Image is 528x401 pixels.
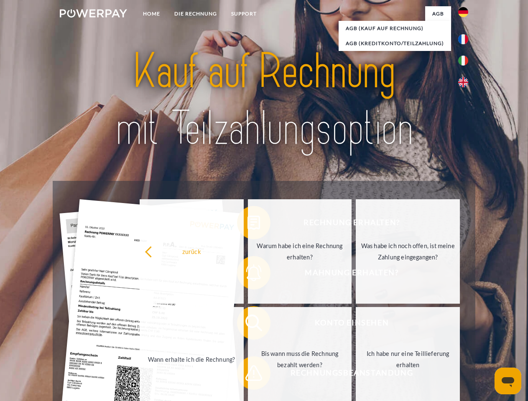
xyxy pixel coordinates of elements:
div: Was habe ich noch offen, ist meine Zahlung eingegangen? [361,240,455,263]
div: Warum habe ich eine Rechnung erhalten? [253,240,347,263]
div: Ich habe nur eine Teillieferung erhalten [361,348,455,371]
a: agb [425,6,451,21]
img: logo-powerpay-white.svg [60,9,127,18]
a: AGB (Kreditkonto/Teilzahlung) [339,36,451,51]
a: Was habe ich noch offen, ist meine Zahlung eingegangen? [356,199,460,304]
div: Wann erhalte ich die Rechnung? [145,353,239,365]
a: SUPPORT [224,6,264,21]
a: DIE RECHNUNG [167,6,224,21]
iframe: Schaltfläche zum Öffnen des Messaging-Fensters [495,368,521,394]
div: zurück [145,246,239,257]
a: AGB (Kauf auf Rechnung) [339,21,451,36]
img: title-powerpay_de.svg [80,40,448,160]
img: it [458,56,468,66]
img: en [458,77,468,87]
div: Bis wann muss die Rechnung bezahlt werden? [253,348,347,371]
a: Home [136,6,167,21]
img: fr [458,34,468,44]
img: de [458,7,468,17]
